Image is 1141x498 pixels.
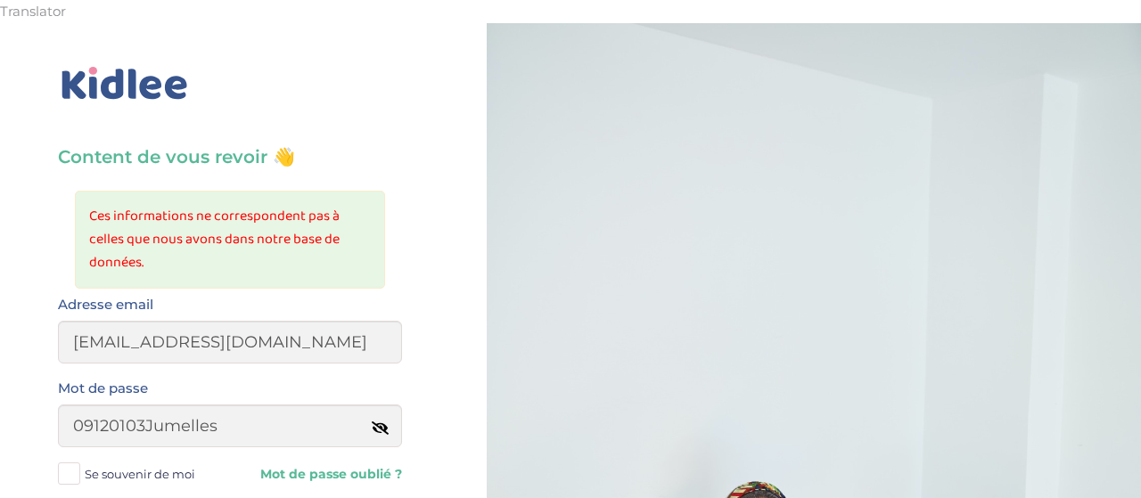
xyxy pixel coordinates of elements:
li: Ces informations ne correspondent pas à celles que nous avons dans notre base de données. [89,205,370,274]
label: Mot de passe [58,377,148,400]
h3: Content de vous revoir 👋 [58,144,402,169]
a: Mot de passe oublié ? [243,466,402,483]
input: Email [58,321,402,363]
label: Adresse email [58,293,153,316]
span: Se souvenir de moi [85,462,195,486]
img: logo_kidlee_bleu [58,63,192,104]
input: inserez votre mot de passe [58,404,402,447]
